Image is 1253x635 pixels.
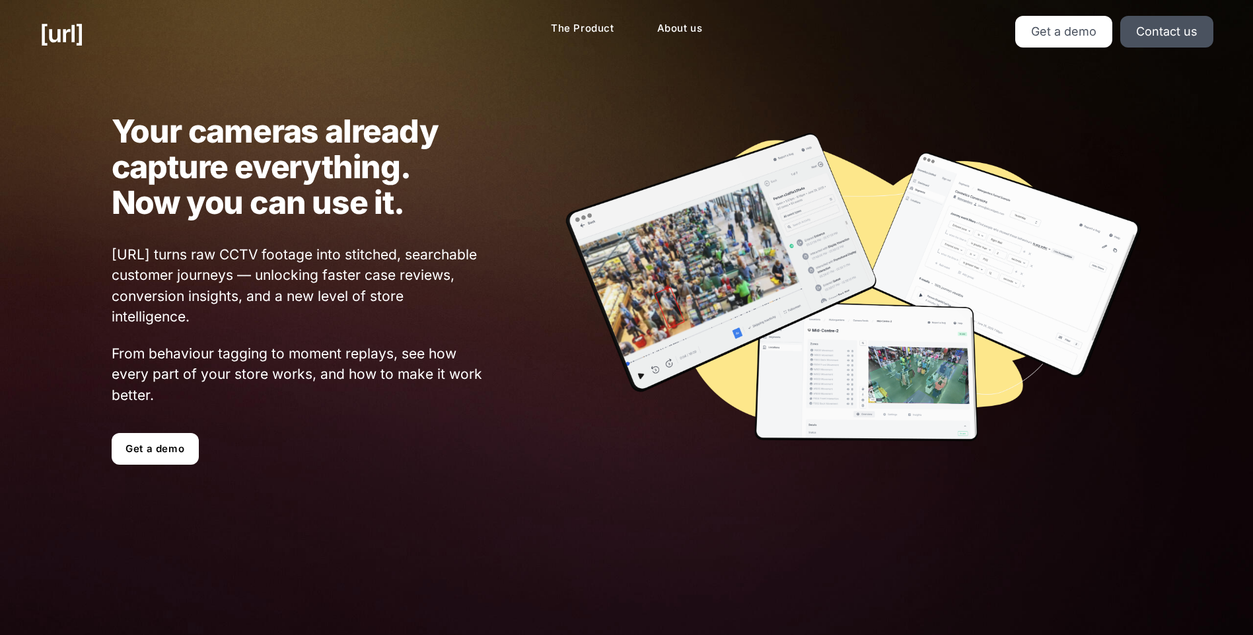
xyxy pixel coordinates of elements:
[112,433,199,465] a: Get a demo
[647,16,713,42] a: About us
[112,343,484,406] span: From behaviour tagging to moment replays, see how every part of your store works, and how to make...
[1015,16,1112,48] a: Get a demo
[40,16,83,51] a: [URL]
[1120,16,1213,48] a: Contact us
[540,16,625,42] a: The Product
[112,114,484,220] h1: Your cameras already capture everything. Now you can use it.
[112,244,484,327] span: [URL] turns raw CCTV footage into stitched, searchable customer journeys — unlocking faster case ...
